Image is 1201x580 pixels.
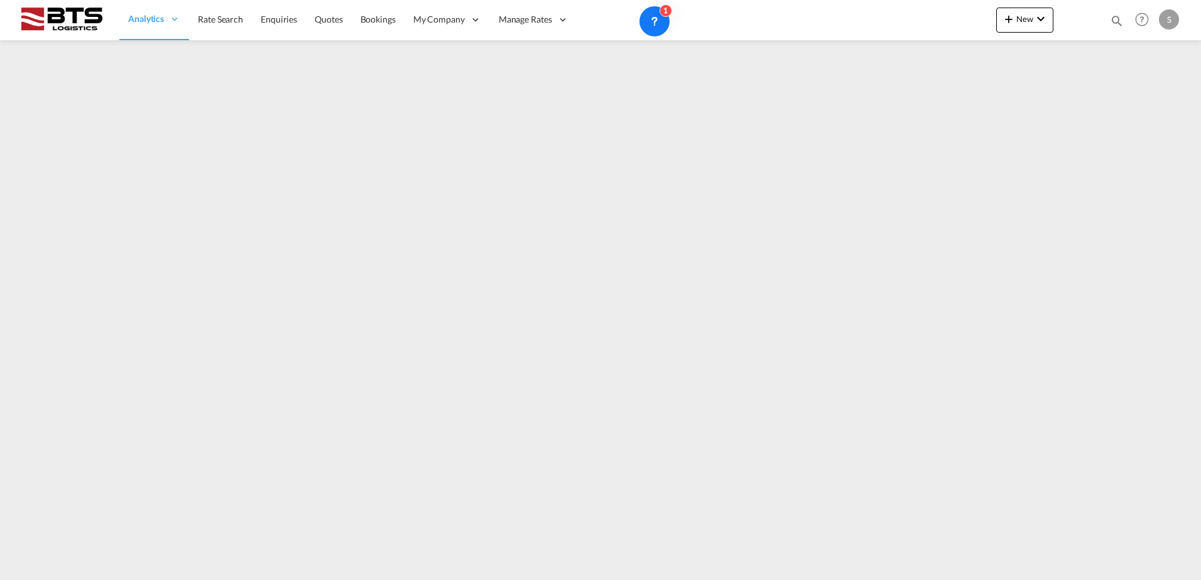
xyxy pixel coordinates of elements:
[361,14,396,24] span: Bookings
[1033,11,1048,26] md-icon: icon-chevron-down
[1001,11,1016,26] md-icon: icon-plus 400-fg
[1159,9,1179,30] div: S
[996,8,1053,33] button: icon-plus 400-fgNewicon-chevron-down
[1110,14,1124,28] md-icon: icon-magnify
[198,14,243,24] span: Rate Search
[1131,9,1159,31] div: Help
[19,6,104,34] img: cdcc71d0be7811ed9adfbf939d2aa0e8.png
[1131,9,1153,30] span: Help
[315,14,342,24] span: Quotes
[499,13,552,26] span: Manage Rates
[1001,14,1048,24] span: New
[413,13,465,26] span: My Company
[128,13,164,25] span: Analytics
[261,14,297,24] span: Enquiries
[1110,14,1124,33] div: icon-magnify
